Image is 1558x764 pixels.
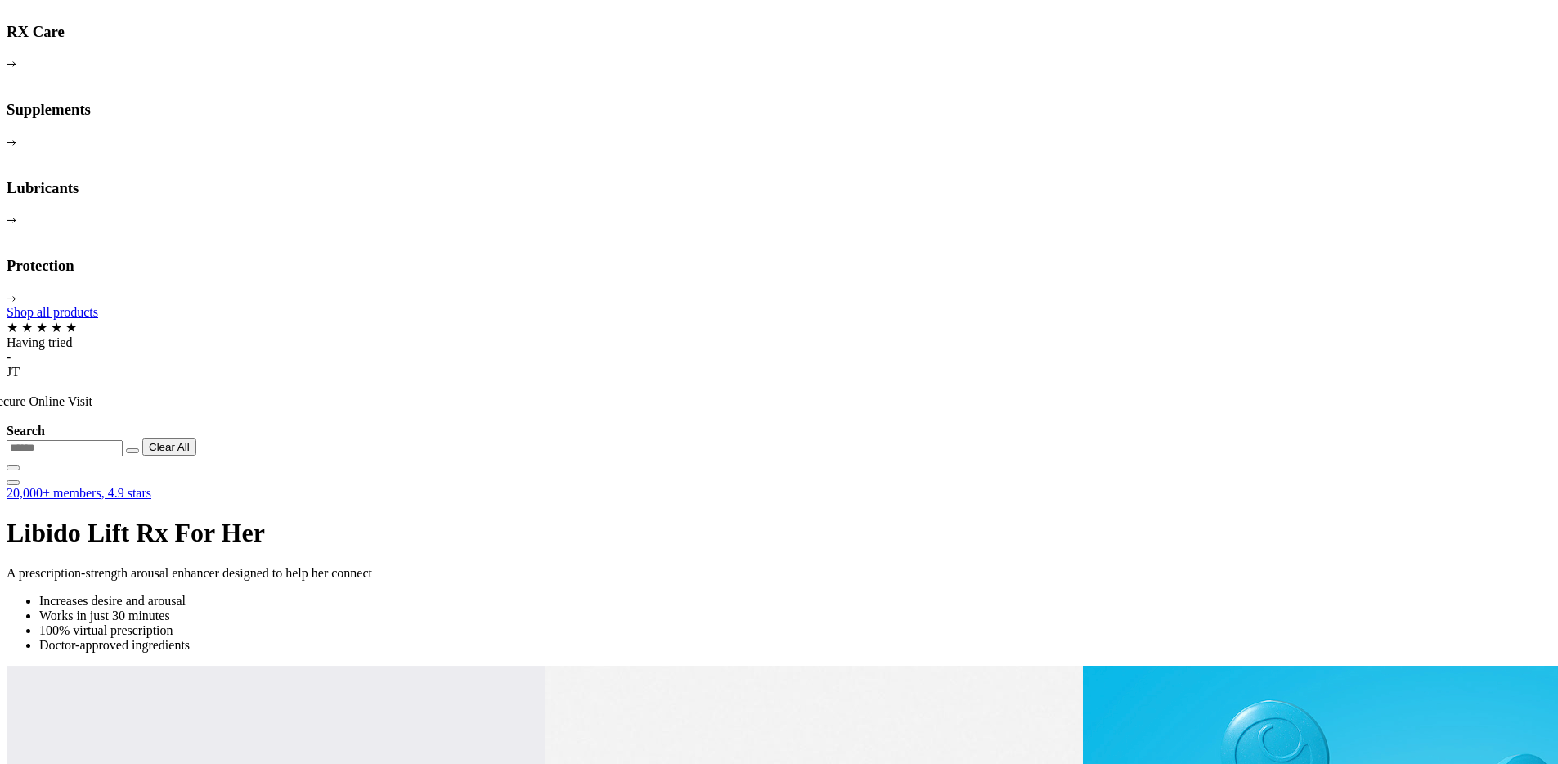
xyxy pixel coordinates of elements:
[7,305,98,319] a: Shop all products
[142,438,196,456] button: Clear All
[7,486,151,500] a: 20,000+ members, 4.9 stars
[7,321,77,335] span: ★ ★ ★ ★ ★
[7,101,1551,119] h3: Supplements
[7,518,1551,548] h1: Libido Lift Rx For Her
[7,335,1551,350] div: Having tried
[7,424,45,438] strong: Search
[7,566,1551,581] p: A prescription-strength arousal enhancer designed to help her connect
[39,594,1551,609] li: Increases desire and arousal
[7,365,1551,380] div: JT
[7,23,1551,41] h3: RX Care
[7,257,1551,275] h3: Protection
[39,623,1551,638] li: 100% virtual prescription
[39,609,1551,623] li: Works in just 30 minutes
[7,350,1551,380] div: -
[39,638,1551,653] li: Doctor-approved ingredients
[7,179,1551,197] h3: Lubricants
